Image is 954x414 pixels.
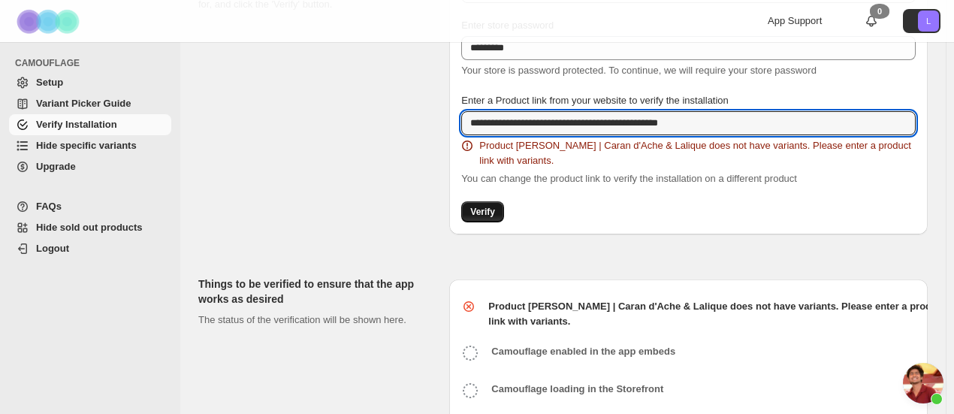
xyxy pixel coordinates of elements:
span: Product [PERSON_NAME] | Caran d'Ache & Lalique does not have variants. Please enter a product lin... [479,138,916,168]
b: Camouflage enabled in the app embeds [491,346,675,357]
a: 0 [864,14,879,29]
span: FAQs [36,201,62,212]
span: Your store is password protected. To continue, we will require your store password [461,65,817,76]
a: Variant Picker Guide [9,93,171,114]
span: Logout [36,243,69,254]
button: Verify [461,201,504,222]
b: Product [PERSON_NAME] | Caran d'Ache & Lalique does not have variants. Please enter a product lin... [488,301,946,327]
a: Upgrade [9,156,171,177]
p: The status of the verification will be shown here. [198,313,425,328]
a: Verify Installation [9,114,171,135]
span: Hide sold out products [36,222,143,233]
span: Verify [470,206,495,218]
span: Setup [36,77,63,88]
span: Verify Installation [36,119,117,130]
span: You can change the product link to verify the installation on a different product [461,173,797,184]
span: CAMOUFLAGE [15,57,173,69]
span: Enter a Product link from your website to verify the installation [461,95,729,106]
div: Open chat [903,363,943,403]
button: Avatar with initials L [903,9,940,33]
text: L [926,17,931,26]
h2: Things to be verified to ensure that the app works as desired [198,277,425,307]
span: Hide specific variants [36,140,137,151]
b: Camouflage loading in the Storefront [491,383,663,394]
span: Avatar with initials L [918,11,939,32]
a: Setup [9,72,171,93]
a: FAQs [9,196,171,217]
a: Hide specific variants [9,135,171,156]
div: 0 [870,4,889,19]
img: Camouflage [12,1,87,42]
span: Variant Picker Guide [36,98,131,109]
a: Logout [9,238,171,259]
span: App Support [768,15,822,26]
a: Hide sold out products [9,217,171,238]
span: Upgrade [36,161,76,172]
